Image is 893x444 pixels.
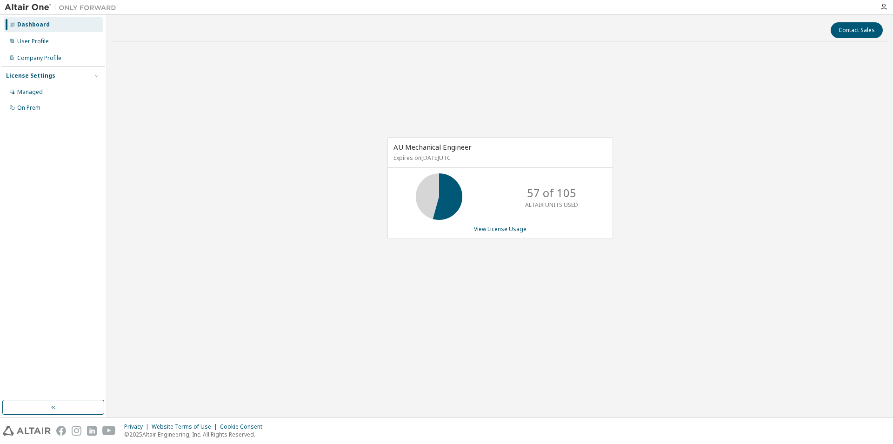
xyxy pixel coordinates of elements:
img: Altair One [5,3,121,12]
div: Privacy [124,423,152,431]
div: Cookie Consent [220,423,268,431]
img: linkedin.svg [87,426,97,436]
img: youtube.svg [102,426,116,436]
a: View License Usage [474,225,526,233]
img: facebook.svg [56,426,66,436]
img: instagram.svg [72,426,81,436]
div: Dashboard [17,21,50,28]
p: Expires on [DATE] UTC [393,154,605,162]
img: altair_logo.svg [3,426,51,436]
div: Website Terms of Use [152,423,220,431]
p: 57 of 105 [527,185,576,201]
div: Managed [17,88,43,96]
div: License Settings [6,72,55,80]
span: AU Mechanical Engineer [393,142,472,152]
button: Contact Sales [831,22,883,38]
p: ALTAIR UNITS USED [525,201,578,209]
div: On Prem [17,104,40,112]
p: © 2025 Altair Engineering, Inc. All Rights Reserved. [124,431,268,438]
div: User Profile [17,38,49,45]
div: Company Profile [17,54,61,62]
